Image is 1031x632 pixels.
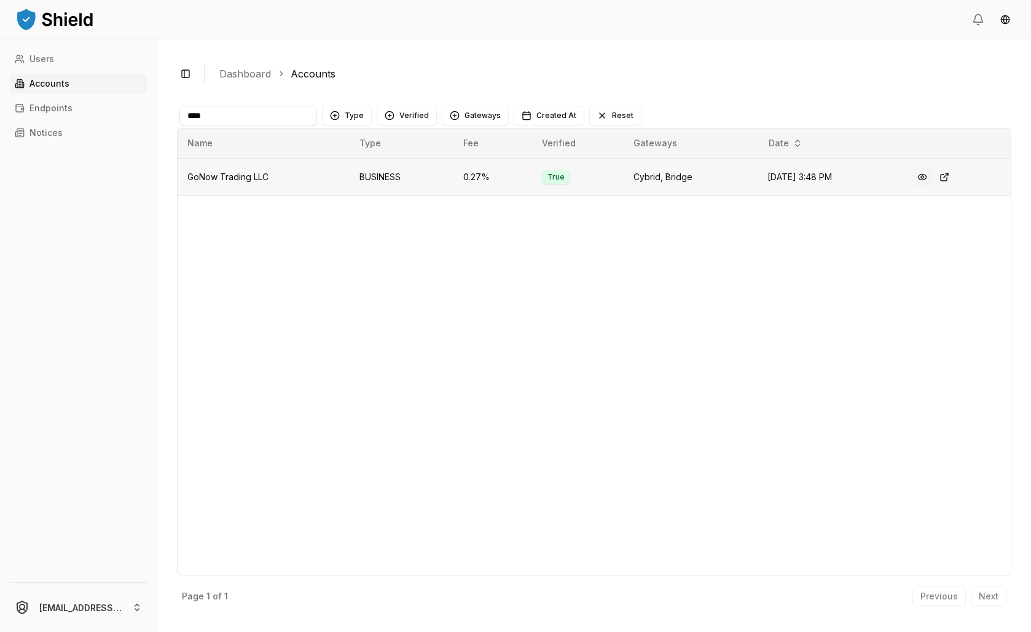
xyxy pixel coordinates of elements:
[322,106,372,125] button: Type
[187,172,269,182] span: GoNow Trading LLC
[219,66,271,81] a: Dashboard
[10,98,147,118] a: Endpoints
[764,133,807,153] button: Date
[5,588,152,627] button: [EMAIL_ADDRESS][PERSON_NAME][DOMAIN_NAME]
[10,74,147,93] a: Accounts
[350,128,453,158] th: Type
[589,106,641,125] button: Reset filters
[206,592,210,601] p: 1
[39,601,122,614] p: [EMAIL_ADDRESS][PERSON_NAME][DOMAIN_NAME]
[514,106,584,125] button: Created At
[224,592,228,601] p: 1
[767,172,832,182] span: [DATE] 3:48 PM
[213,592,222,601] p: of
[624,128,758,158] th: Gateways
[10,123,147,143] a: Notices
[15,7,95,31] img: ShieldPay Logo
[377,106,437,125] button: Verified
[536,111,576,120] span: Created At
[291,66,335,81] a: Accounts
[219,66,1002,81] nav: breadcrumb
[633,172,692,182] span: Cybrid, Bridge
[29,79,69,88] p: Accounts
[350,158,453,196] td: BUSINESS
[182,592,204,601] p: Page
[10,49,147,69] a: Users
[453,128,532,158] th: Fee
[178,128,350,158] th: Name
[532,128,624,158] th: Verified
[29,55,54,63] p: Users
[29,104,73,113] p: Endpoints
[29,128,63,137] p: Notices
[442,106,509,125] button: Gateways
[463,172,490,182] span: 0.27 %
